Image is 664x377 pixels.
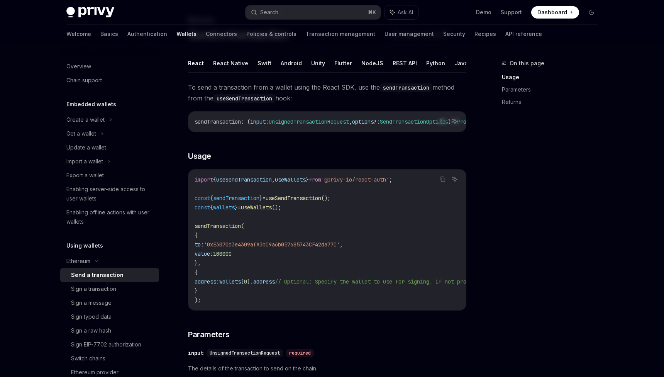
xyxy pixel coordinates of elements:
button: Swift [257,54,271,72]
button: Ask AI [450,116,460,126]
a: Basics [100,25,118,43]
code: sendTransaction [380,83,432,92]
span: To send a transaction from a wallet using the React SDK, use the method from the hook: [188,82,466,104]
a: Enabling server-side access to user wallets [60,182,159,205]
button: Ask AI [385,5,418,19]
span: , [349,118,352,125]
a: Sign a message [60,296,159,310]
div: Chain support [66,76,102,85]
span: ⌘ K [368,9,376,15]
a: Support [501,8,522,16]
div: Overview [66,62,91,71]
a: Sign typed data [60,310,159,324]
button: Toggle dark mode [585,6,598,19]
span: '@privy-io/react-auth' [321,176,389,183]
span: On this page [510,59,544,68]
button: Copy the contents from the code block [437,116,447,126]
button: React Native [213,54,248,72]
a: Switch chains [60,352,159,365]
span: address: [195,278,219,285]
span: ?: [374,118,380,125]
a: Dashboard [531,6,579,19]
button: Python [426,54,445,72]
span: UnsignedTransactionRequest [210,350,280,356]
span: '0xE3070d3e4309afA3bC9a6b057685743CF42da77C' [204,241,340,248]
span: : ( [241,118,250,125]
a: Wallets [176,25,196,43]
a: Update a wallet [60,141,159,155]
span: [ [241,278,244,285]
span: { [195,269,198,276]
span: (); [321,195,330,202]
div: Sign a raw hash [71,326,111,335]
span: useWallets [275,176,306,183]
span: 0 [244,278,247,285]
span: UnsignedTransactionRequest [269,118,349,125]
div: Sign EIP-7702 authorization [71,340,141,349]
a: API reference [505,25,542,43]
button: Java [454,54,468,72]
span: sendTransaction [195,222,241,229]
span: useWallets [241,204,272,211]
span: address [253,278,275,285]
span: to: [195,241,204,248]
a: Chain support [60,73,159,87]
button: Unity [311,54,325,72]
span: const [195,204,210,211]
a: Export a wallet [60,168,159,182]
span: ; [389,176,392,183]
div: Update a wallet [66,143,106,152]
span: const [195,195,210,202]
span: The details of the transaction to send on the chain. [188,364,466,373]
span: }, [195,260,201,267]
button: Flutter [334,54,352,72]
a: Recipes [474,25,496,43]
button: Search...⌘K [246,5,381,19]
div: required [286,349,314,357]
span: = [238,204,241,211]
span: ( [241,222,244,229]
div: input [188,349,203,357]
a: Welcome [66,25,91,43]
span: = [263,195,266,202]
h5: Using wallets [66,241,103,250]
span: useSendTransaction [266,195,321,202]
span: wallets [213,204,235,211]
a: Overview [60,59,159,73]
a: Sign EIP-7702 authorization [60,338,159,352]
code: useSendTransaction [213,94,275,103]
span: ) [448,118,451,125]
img: dark logo [66,7,114,18]
div: Send a transaction [71,270,124,280]
div: Export a wallet [66,171,104,180]
div: Enabling server-side access to user wallets [66,185,154,203]
span: { [213,176,216,183]
span: 100000 [213,250,232,257]
span: } [195,287,198,294]
button: Android [281,54,302,72]
a: Returns [502,96,604,108]
div: Search... [260,8,282,17]
button: Ask AI [450,174,460,184]
span: : [266,118,269,125]
span: (); [272,204,281,211]
div: Sign typed data [71,312,112,321]
span: Dashboard [537,8,567,16]
a: Parameters [502,83,604,96]
h5: Embedded wallets [66,100,116,109]
span: ]. [247,278,253,285]
div: Ethereum [66,256,90,266]
a: User management [385,25,434,43]
a: Security [443,25,465,43]
a: Authentication [127,25,167,43]
span: from [309,176,321,183]
span: ); [195,297,201,304]
span: sendTransaction [195,118,241,125]
span: SendTransactionOptions [380,118,448,125]
span: , [340,241,343,248]
div: Sign a message [71,298,112,307]
div: Import a wallet [66,157,103,166]
a: Enabling offline actions with user wallets [60,205,159,229]
span: useSendTransaction [216,176,272,183]
span: } [235,204,238,211]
